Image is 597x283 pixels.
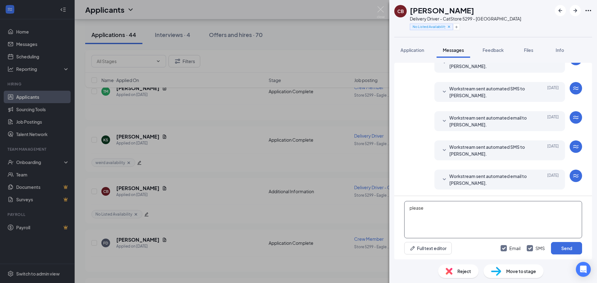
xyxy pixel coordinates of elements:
[449,173,531,186] span: Workstream sent automated email to [PERSON_NAME].
[449,144,531,157] span: Workstream sent automated SMS to [PERSON_NAME].
[555,5,566,16] button: ArrowLeftNew
[557,7,564,14] svg: ArrowLeftNew
[572,7,579,14] svg: ArrowRight
[556,47,564,53] span: Info
[447,25,451,29] svg: Cross
[547,114,559,128] span: [DATE]
[576,262,591,277] div: Open Intercom Messenger
[506,268,536,275] span: Move to stage
[585,7,592,14] svg: Ellipses
[441,117,448,125] svg: SmallChevronDown
[572,114,580,121] svg: WorkstreamLogo
[547,173,559,186] span: [DATE]
[570,5,581,16] button: ArrowRight
[547,56,559,70] span: [DATE]
[547,144,559,157] span: [DATE]
[572,172,580,180] svg: WorkstreamLogo
[572,84,580,92] svg: WorkstreamLogo
[443,47,464,53] span: Messages
[410,16,521,22] div: Delivery Driver - C at Store 5299 - [GEOGRAPHIC_DATA]
[449,56,531,70] span: Workstream sent automated SMS to [PERSON_NAME].
[397,8,404,14] div: CB
[441,59,448,66] svg: SmallChevronDown
[410,5,474,16] h1: [PERSON_NAME]
[483,47,504,53] span: Feedback
[413,24,445,29] span: No Listed Availability
[400,47,424,53] span: Application
[441,176,448,183] svg: SmallChevronDown
[524,47,533,53] span: Files
[449,114,531,128] span: Workstream sent automated email to [PERSON_NAME].
[572,143,580,150] svg: WorkstreamLogo
[453,24,460,30] button: Plus
[449,85,531,99] span: Workstream sent automated SMS to [PERSON_NAME].
[455,25,458,29] svg: Plus
[457,268,471,275] span: Reject
[551,242,582,254] button: Send
[404,242,452,254] button: Full text editorPen
[547,85,559,99] span: [DATE]
[410,245,416,251] svg: Pen
[441,88,448,96] svg: SmallChevronDown
[404,201,582,238] textarea: please
[441,147,448,154] svg: SmallChevronDown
